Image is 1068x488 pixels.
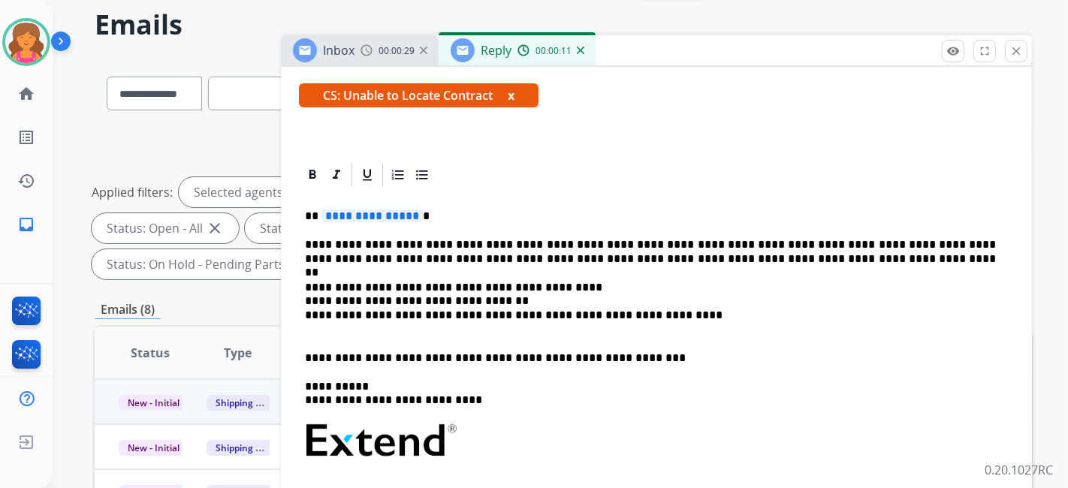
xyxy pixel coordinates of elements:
[508,86,514,104] button: x
[985,461,1053,479] p: 0.20.1027RC
[411,164,433,186] div: Bullet List
[978,44,991,58] mat-icon: fullscreen
[17,128,35,146] mat-icon: list_alt
[17,215,35,233] mat-icon: inbox
[207,440,309,456] span: Shipping Protection
[119,440,189,456] span: New - Initial
[179,177,311,207] div: Selected agents: 1
[5,21,47,63] img: avatar
[95,300,161,319] p: Emails (8)
[301,164,324,186] div: Bold
[225,344,252,362] span: Type
[481,42,511,59] span: Reply
[17,85,35,103] mat-icon: home
[536,45,572,57] span: 00:00:11
[92,213,239,243] div: Status: Open - All
[207,395,309,411] span: Shipping Protection
[387,164,409,186] div: Ordered List
[92,249,321,279] div: Status: On Hold - Pending Parts
[1009,44,1023,58] mat-icon: close
[946,44,960,58] mat-icon: remove_red_eye
[245,213,403,243] div: Status: New - Initial
[17,172,35,190] mat-icon: history
[119,395,189,411] span: New - Initial
[356,164,379,186] div: Underline
[325,164,348,186] div: Italic
[379,45,415,57] span: 00:00:29
[131,344,170,362] span: Status
[206,219,224,237] mat-icon: close
[323,42,354,59] span: Inbox
[92,183,173,201] p: Applied filters:
[95,10,1032,40] h2: Emails
[299,83,539,107] span: CS: Unable to Locate Contract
